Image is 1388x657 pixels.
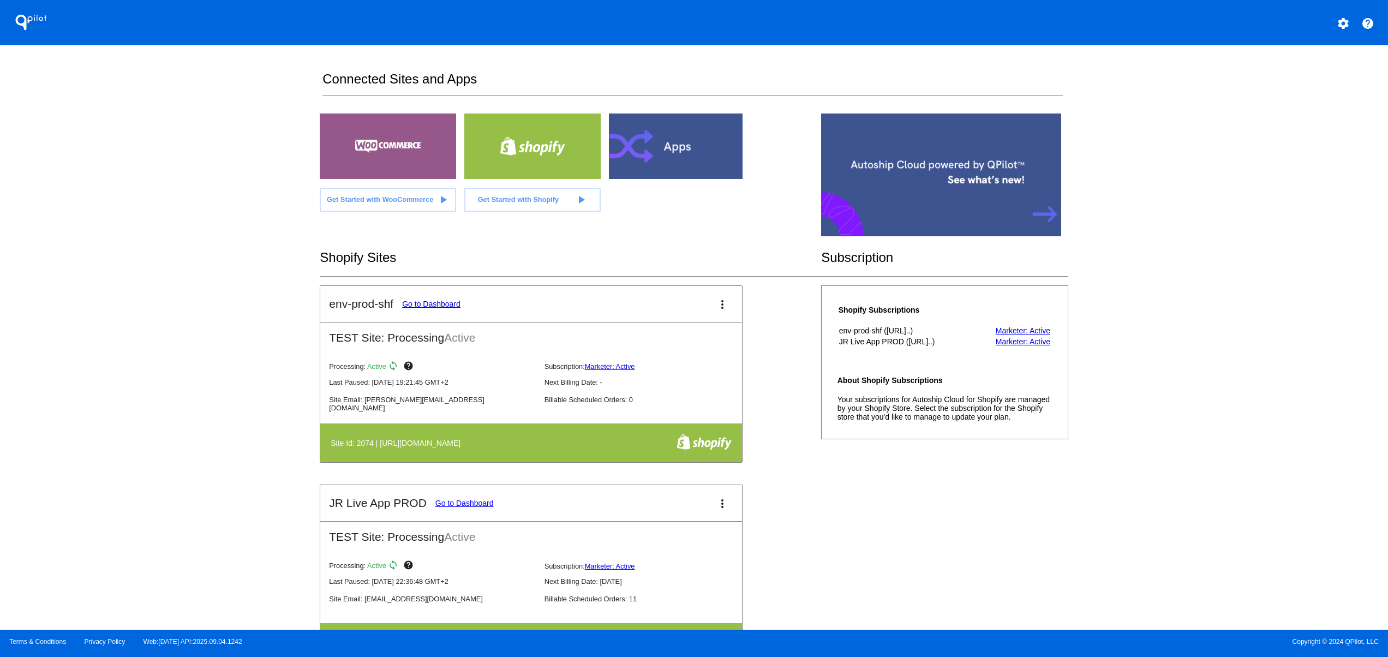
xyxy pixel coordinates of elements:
p: Processing: [329,560,535,573]
mat-icon: play_arrow [436,193,450,206]
span: Get Started with WooCommerce [327,195,433,204]
h2: Connected Sites and Apps [322,71,1062,96]
a: Terms & Conditions [9,638,66,646]
p: Subscription: [545,562,751,570]
img: f8a94bdc-cb89-4d40-bdcd-a0261eff8977 [677,434,732,450]
mat-icon: more_vert [716,298,729,311]
p: Next Billing Date: - [545,378,751,386]
p: Processing: [329,361,535,374]
a: Get Started with WooCommerce [320,188,456,212]
mat-icon: sync [388,361,401,374]
a: Marketer: Active [996,326,1050,335]
a: Marketer: Active [996,337,1050,346]
mat-icon: help [403,560,416,573]
p: Site Email: [PERSON_NAME][EMAIL_ADDRESS][DOMAIN_NAME] [329,396,535,412]
span: Active [367,562,386,570]
h2: JR Live App PROD [329,497,427,510]
p: Site Email: [EMAIL_ADDRESS][DOMAIN_NAME] [329,595,535,603]
span: Active [444,530,475,543]
h1: QPilot [9,11,53,33]
span: Active [367,362,386,371]
a: Get Started with Shopify [464,188,601,212]
a: Go to Dashboard [435,499,494,507]
th: JR Live App PROD ([URL]..) [839,337,973,347]
mat-icon: help [403,361,416,374]
a: Marketer: Active [585,362,635,371]
p: Next Billing Date: [DATE] [545,577,751,586]
h2: Shopify Sites [320,250,821,265]
mat-icon: help [1361,17,1374,30]
mat-icon: settings [1337,17,1350,30]
h4: Shopify Subscriptions [839,306,973,314]
p: Subscription: [545,362,751,371]
p: Last Paused: [DATE] 22:36:48 GMT+2 [329,577,535,586]
a: Marketer: Active [585,562,635,570]
p: Billable Scheduled Orders: 0 [545,396,751,404]
span: Active [444,331,475,344]
th: env-prod-shf ([URL]..) [839,326,973,336]
h4: Site Id: 2074 | [URL][DOMAIN_NAME] [331,439,466,447]
h4: About Shopify Subscriptions [837,376,1052,385]
h2: TEST Site: Processing [320,322,742,344]
a: Web:[DATE] API:2025.09.04.1242 [143,638,242,646]
span: Copyright © 2024 QPilot, LLC [703,638,1379,646]
h2: Subscription [821,250,1068,265]
span: Get Started with Shopify [478,195,559,204]
p: Billable Scheduled Orders: 11 [545,595,751,603]
p: Last Paused: [DATE] 19:21:45 GMT+2 [329,378,535,386]
mat-icon: more_vert [716,497,729,510]
mat-icon: sync [388,560,401,573]
mat-icon: play_arrow [575,193,588,206]
h2: env-prod-shf [329,297,393,310]
p: Your subscriptions for Autoship Cloud for Shopify are managed by your Shopify Store. Select the s... [837,395,1052,421]
h2: TEST Site: Processing [320,522,742,543]
a: Privacy Policy [85,638,125,646]
a: Go to Dashboard [402,300,460,308]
